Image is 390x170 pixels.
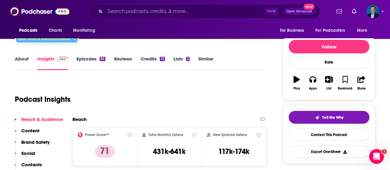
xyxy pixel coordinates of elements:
span: New [303,4,314,10]
p: Contacts [21,162,42,168]
a: Charts [45,25,66,36]
button: Reach & Audience [14,116,63,128]
a: Reviews [114,56,132,70]
button: Play [289,72,305,94]
iframe: Intercom live chat [369,149,384,164]
span: Tell Me Why [322,115,343,120]
button: open menu [69,25,103,36]
p: Content [21,128,39,134]
div: Search podcasts, credits, & more... [88,4,320,19]
p: Reach & Audience [21,116,63,122]
button: Share [353,72,369,94]
button: Apps [305,72,321,94]
button: Show profile menu [366,5,380,18]
h2: New Episode Listens [213,133,247,137]
button: Brand Safety [14,139,50,151]
button: Export One-Sheet [289,146,369,158]
span: Logged in as marc16039 [366,5,380,18]
button: Content [14,128,39,139]
span: Charts [49,26,62,35]
div: Rate [289,56,369,68]
button: open menu [311,25,354,36]
img: User Profile [366,5,380,18]
button: open menu [15,25,45,36]
div: Apps [309,87,317,90]
button: Open AdvancedNew [284,8,315,15]
img: Podchaser Pro [57,57,68,62]
a: Contact This Podcast [289,129,369,141]
h2: Reach [72,116,87,122]
button: Follow [289,40,369,53]
div: 2 [186,57,190,61]
h2: Power Score™ [85,133,109,137]
h3: 431k-641k [153,147,186,156]
img: tell me why sparkle [315,115,320,120]
button: open menu [275,25,312,36]
span: Monitoring [73,26,95,35]
div: Share [357,87,365,90]
span: Ctrl K [264,7,279,15]
button: Bookmark [337,72,353,94]
a: Show notifications dropdown [334,6,344,17]
button: Social [14,150,35,162]
span: Open Advanced [286,10,312,13]
a: Credits13 [141,56,165,70]
span: More [357,26,367,35]
p: Brand Safety [21,139,50,145]
span: 1 [382,149,387,154]
div: Bookmark [338,87,352,90]
div: List [326,87,331,90]
span: Podcasts [19,26,37,35]
button: open menu [353,25,375,36]
a: Lists2 [174,56,190,70]
p: 71 [95,145,115,158]
h1: Podcast Insights [15,95,71,104]
a: InsightsPodchaser Pro [37,56,68,70]
span: For Podcasters [315,26,345,35]
a: Show notifications dropdown [349,6,359,17]
a: Similar [198,56,213,70]
button: List [321,72,337,94]
span: For Business [280,26,304,35]
div: 85 [100,57,105,61]
p: Social [21,150,35,156]
a: Episodes85 [76,56,105,70]
h3: 117k-174k [218,147,249,156]
h2: Total Monthly Listens [148,133,183,137]
input: Search podcasts, credits, & more... [105,6,264,16]
img: Podchaser - Follow, Share and Rate Podcasts [10,6,69,17]
div: 13 [160,57,165,61]
button: tell me why sparkleTell Me Why [289,111,369,124]
a: About [15,56,29,70]
div: Play [294,87,300,90]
